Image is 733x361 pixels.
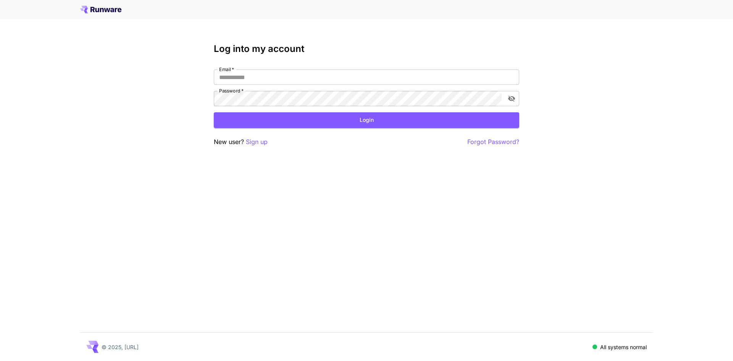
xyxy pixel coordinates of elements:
button: Sign up [246,137,268,147]
button: Login [214,112,519,128]
button: toggle password visibility [505,92,518,105]
label: Password [219,87,244,94]
h3: Log into my account [214,44,519,54]
button: Forgot Password? [467,137,519,147]
p: All systems normal [600,343,647,351]
p: New user? [214,137,268,147]
p: © 2025, [URL] [102,343,139,351]
label: Email [219,66,234,73]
